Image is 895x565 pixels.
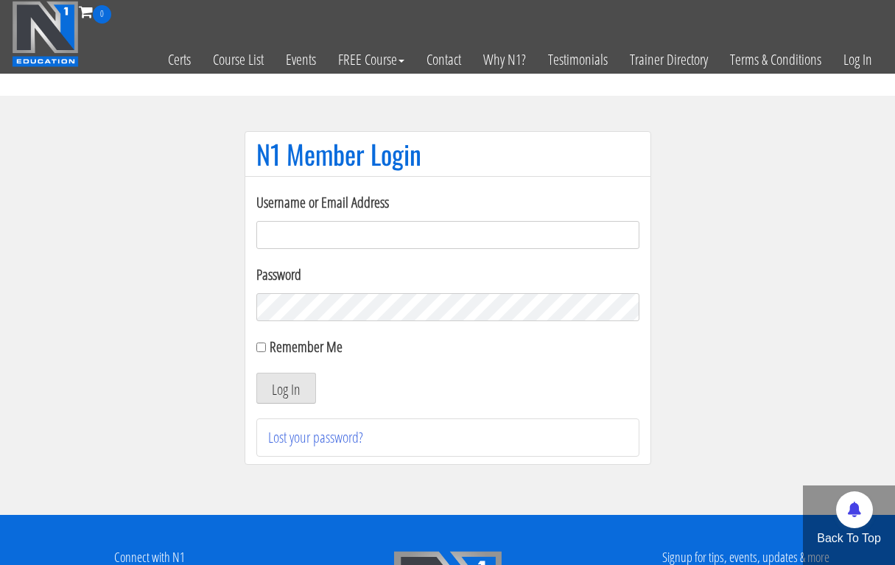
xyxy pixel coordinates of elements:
button: Log In [256,373,316,404]
a: FREE Course [327,24,415,96]
label: Username or Email Address [256,192,639,214]
h1: N1 Member Login [256,139,639,169]
label: Remember Me [270,337,343,357]
a: 0 [79,1,111,21]
a: Trainer Directory [619,24,719,96]
a: Events [275,24,327,96]
span: 0 [93,5,111,24]
a: Terms & Conditions [719,24,832,96]
a: Why N1? [472,24,537,96]
h4: Signup for tips, events, updates & more [608,550,884,565]
a: Certs [157,24,202,96]
p: Back To Top [803,530,895,547]
a: Lost your password? [268,427,363,447]
img: n1-education [12,1,79,67]
label: Password [256,264,639,286]
a: Contact [415,24,472,96]
a: Testimonials [537,24,619,96]
a: Course List [202,24,275,96]
h4: Connect with N1 [11,550,287,565]
a: Log In [832,24,883,96]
